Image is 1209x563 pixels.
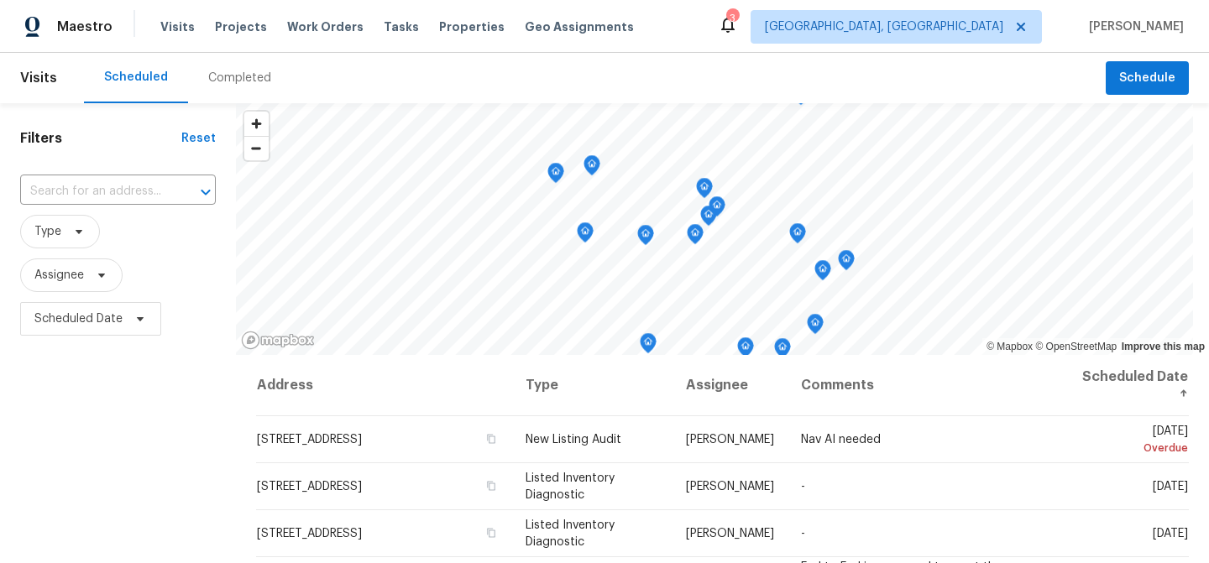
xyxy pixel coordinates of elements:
span: Assignee [34,267,84,284]
div: Map marker [700,206,717,232]
div: Map marker [696,178,713,204]
button: Zoom in [244,112,269,136]
canvas: Map [236,103,1193,355]
span: [DATE] [1153,481,1188,493]
span: [PERSON_NAME] [686,434,774,446]
span: Visits [160,18,195,35]
span: Tasks [384,21,419,33]
button: Zoom out [244,136,269,160]
div: Map marker [577,222,594,248]
th: Comments [788,355,1067,416]
button: Open [194,180,217,204]
span: New Listing Audit [526,434,621,446]
span: Properties [439,18,505,35]
span: Projects [215,18,267,35]
div: Map marker [814,260,831,286]
span: Type [34,223,61,240]
div: Map marker [687,224,704,250]
div: Map marker [640,333,657,359]
div: Map marker [789,223,806,249]
div: Map marker [709,196,725,222]
th: Type [512,355,673,416]
span: [PERSON_NAME] [1082,18,1184,35]
span: Listed Inventory Diagnostic [526,519,615,548]
div: Map marker [547,163,564,189]
a: Improve this map [1122,341,1205,352]
span: Work Orders [287,18,364,35]
div: Completed [208,70,271,86]
a: Mapbox homepage [241,331,315,350]
button: Schedule [1106,61,1189,96]
span: Visits [20,60,57,96]
span: [DATE] [1081,425,1188,456]
input: Search for an address... [20,179,169,205]
span: Nav AI needed [801,434,881,446]
span: Geo Assignments [525,18,634,35]
span: Listed Inventory Diagnostic [526,472,615,501]
span: Scheduled Date [34,310,123,327]
button: Copy Address [484,525,499,540]
div: 3 [726,10,738,27]
span: [DATE] [1153,528,1188,540]
div: Scheduled [104,69,168,86]
div: Map marker [807,314,824,340]
th: Scheduled Date ↑ [1067,355,1189,416]
span: [PERSON_NAME] [686,528,774,540]
th: Assignee [673,355,788,416]
div: Map marker [838,250,855,276]
div: Map marker [737,337,754,363]
a: OpenStreetMap [1035,341,1117,352]
span: - [801,481,805,493]
div: Map marker [584,155,600,181]
div: Map marker [774,338,791,364]
h1: Filters [20,130,181,147]
span: [STREET_ADDRESS] [257,434,362,446]
div: Overdue [1081,440,1188,456]
span: Maestro [57,18,113,35]
a: Mapbox [987,341,1033,352]
span: [STREET_ADDRESS] [257,481,362,493]
span: [PERSON_NAME] [686,481,774,493]
button: Copy Address [484,478,499,493]
span: [GEOGRAPHIC_DATA], [GEOGRAPHIC_DATA] [765,18,1003,35]
th: Address [256,355,512,416]
button: Copy Address [484,431,499,446]
div: Map marker [637,225,654,251]
span: [STREET_ADDRESS] [257,528,362,540]
span: Zoom out [244,137,269,160]
div: Reset [181,130,216,147]
span: - [801,528,805,540]
span: Schedule [1119,68,1175,89]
